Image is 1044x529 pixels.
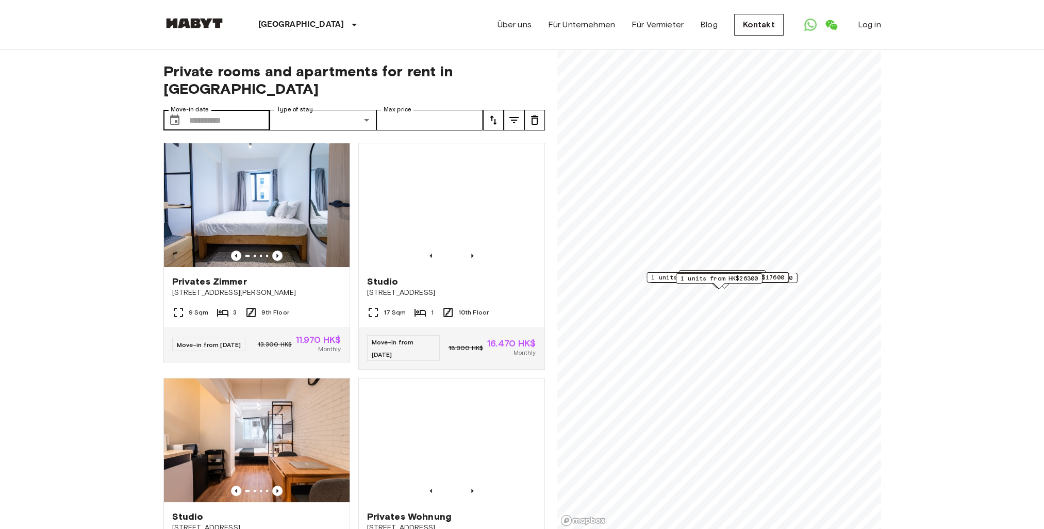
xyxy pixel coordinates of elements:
span: 11.970 HK$ [296,335,341,344]
a: Kontakt [734,14,784,36]
label: Max price [384,105,411,114]
button: Previous image [231,486,241,496]
button: tune [504,110,524,130]
a: Log in [858,19,881,31]
button: Previous image [467,251,477,261]
span: 1 units from [GEOGRAPHIC_DATA]$17600 [651,273,784,282]
span: Studio [172,510,204,523]
img: Marketing picture of unit HK-01-046-009-03 [164,143,350,267]
span: Move-in from [DATE] [177,341,241,349]
button: Choose date [164,110,185,130]
button: Previous image [272,251,283,261]
span: 3 [233,308,237,317]
span: 12 units from [GEOGRAPHIC_DATA]$11970 [656,273,792,283]
a: Für Unternehmen [548,19,615,31]
button: Previous image [467,486,477,496]
a: Marketing picture of unit HK-01-046-009-03Previous imagePrevious imagePrivates Zimmer[STREET_ADDR... [163,143,350,362]
span: 9th Floor [261,308,289,317]
span: [STREET_ADDRESS][PERSON_NAME] [172,288,341,298]
span: 18.300 HK$ [448,343,483,353]
span: Monthly [513,348,536,357]
p: [GEOGRAPHIC_DATA] [258,19,344,31]
label: Move-in date [171,105,209,114]
button: Previous image [272,486,283,496]
img: Habyt [163,18,225,28]
a: Über uns [498,19,532,31]
a: Blog [700,19,718,31]
button: tune [524,110,545,130]
img: Marketing picture of unit HK-01-056-002-001 [359,378,544,502]
button: Previous image [426,486,436,496]
a: Open WeChat [821,14,841,35]
label: Type of stay [277,105,313,114]
span: 16.470 HK$ [487,339,536,348]
span: [STREET_ADDRESS] [367,288,536,298]
a: Mapbox logo [560,515,606,526]
span: 10th Floor [458,308,489,317]
span: Studio [367,275,399,288]
span: 1 [430,308,433,317]
span: 17 Sqm [384,308,406,317]
span: Private rooms and apartments for rent in [GEOGRAPHIC_DATA] [163,62,545,97]
div: Map marker [651,273,797,289]
img: Marketing picture of unit HK-01-063-008-001 [164,378,350,502]
img: Marketing picture of unit HK-01-001-016-01 [359,143,544,267]
a: Marketing picture of unit HK-01-001-016-01Previous imagePrevious imageStudio[STREET_ADDRESS]17 Sq... [358,143,545,370]
span: Privates Wohnung [367,510,452,523]
span: 1 units from HK$26300 [680,274,757,283]
span: Move-in from [DATE] [372,338,414,358]
a: Open WhatsApp [800,14,821,35]
div: Map marker [647,272,788,288]
a: Für Vermieter [632,19,684,31]
button: Previous image [231,251,241,261]
span: 9 Sqm [189,308,209,317]
span: Monthly [318,344,341,354]
span: Privates Zimmer [172,275,247,288]
button: tune [483,110,504,130]
div: Map marker [675,273,762,289]
button: Previous image [426,251,436,261]
span: 2 units from HK$16470 [683,271,760,280]
div: Map marker [678,270,765,286]
span: 13.300 HK$ [257,340,292,349]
